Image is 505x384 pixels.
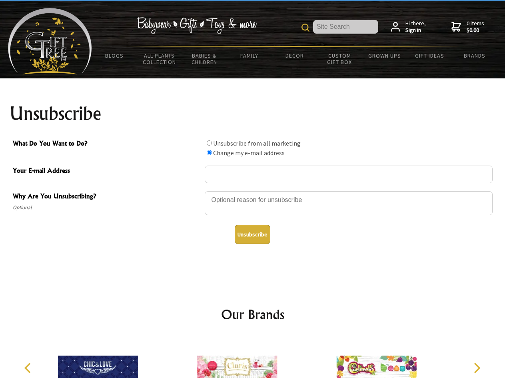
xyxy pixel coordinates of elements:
[205,166,493,183] input: Your E-mail Address
[235,225,270,244] button: Unsubscribe
[405,27,426,34] strong: Sign in
[452,47,497,64] a: Brands
[182,47,227,70] a: Babies & Children
[16,305,489,324] h2: Our Brands
[92,47,137,64] a: BLOGS
[137,17,257,34] img: Babywear - Gifts - Toys & more
[451,20,484,34] a: 0 items$0.00
[362,47,407,64] a: Grown Ups
[13,138,201,150] span: What Do You Want to Do?
[207,140,212,146] input: What Do You Want to Do?
[10,104,496,123] h1: Unsubscribe
[317,47,362,70] a: Custom Gift Box
[301,24,309,32] img: product search
[20,359,38,377] button: Previous
[13,166,201,177] span: Your E-mail Address
[13,191,201,203] span: Why Are You Unsubscribing?
[272,47,317,64] a: Decor
[207,150,212,155] input: What Do You Want to Do?
[227,47,272,64] a: Family
[137,47,182,70] a: All Plants Collection
[468,359,485,377] button: Next
[405,20,426,34] span: Hi there,
[467,27,484,34] strong: $0.00
[13,203,201,212] span: Optional
[467,20,484,34] span: 0 items
[205,191,493,215] textarea: Why Are You Unsubscribing?
[313,20,378,34] input: Site Search
[391,20,426,34] a: Hi there,Sign in
[213,149,285,157] label: Change my e-mail address
[213,139,301,147] label: Unsubscribe from all marketing
[407,47,452,64] a: Gift Ideas
[8,8,92,74] img: Babyware - Gifts - Toys and more...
